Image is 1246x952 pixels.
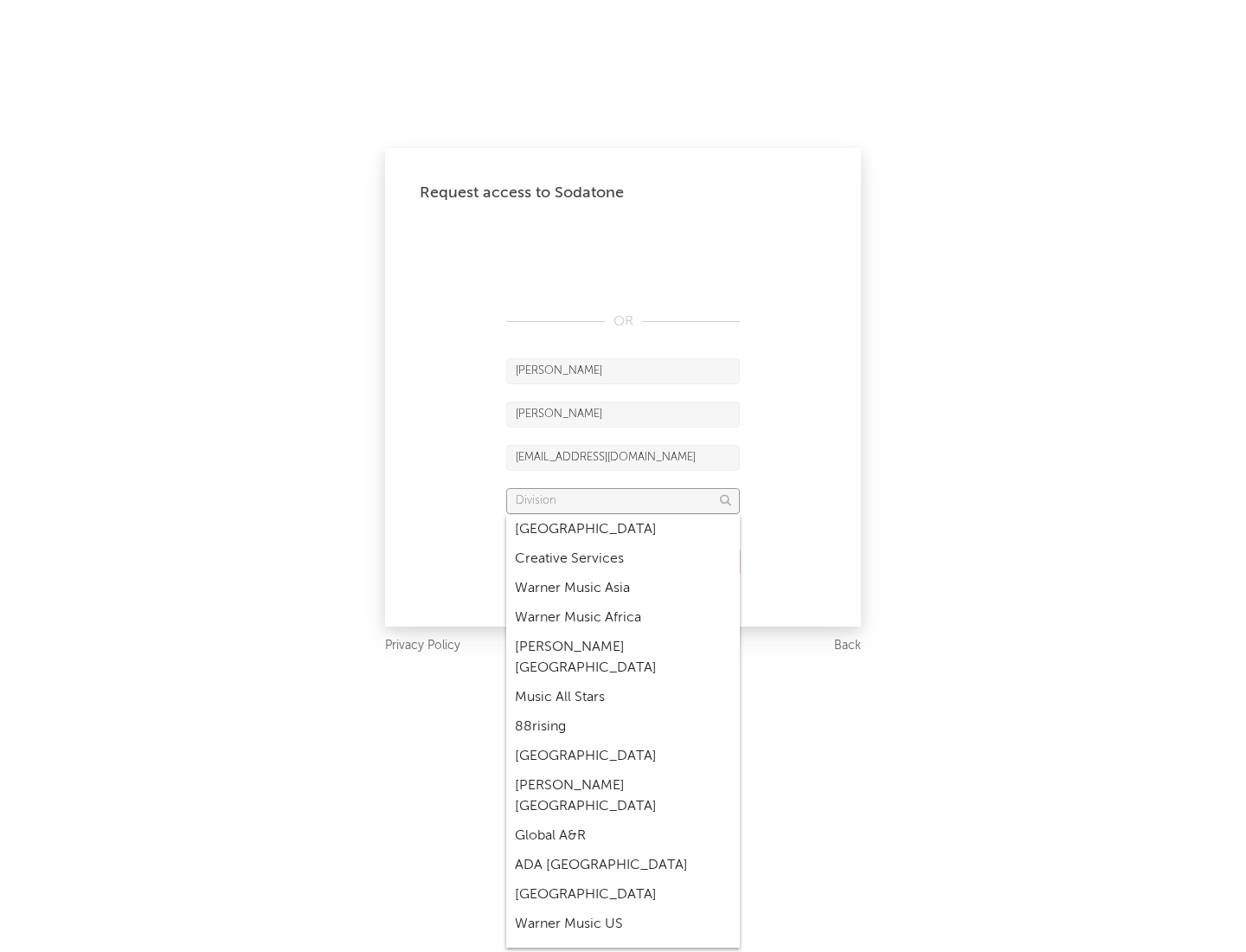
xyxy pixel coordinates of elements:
[506,821,740,851] div: Global A&R
[506,445,740,471] input: Email
[506,771,740,821] div: [PERSON_NAME] [GEOGRAPHIC_DATA]
[506,633,740,683] div: [PERSON_NAME] [GEOGRAPHIC_DATA]
[506,603,740,633] div: Warner Music Africa
[506,683,740,712] div: Music All Stars
[506,880,740,910] div: [GEOGRAPHIC_DATA]
[506,515,740,544] div: [GEOGRAPHIC_DATA]
[420,183,826,203] div: Request access to Sodatone
[506,742,740,771] div: [GEOGRAPHIC_DATA]
[385,635,460,657] a: Privacy Policy
[506,574,740,603] div: Warner Music Asia
[506,312,740,332] div: OR
[506,910,740,939] div: Warner Music US
[506,544,740,574] div: Creative Services
[506,851,740,880] div: ADA [GEOGRAPHIC_DATA]
[506,358,740,384] input: First Name
[506,488,740,514] input: Division
[506,712,740,742] div: 88rising
[834,635,861,657] a: Back
[506,402,740,428] input: Last Name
